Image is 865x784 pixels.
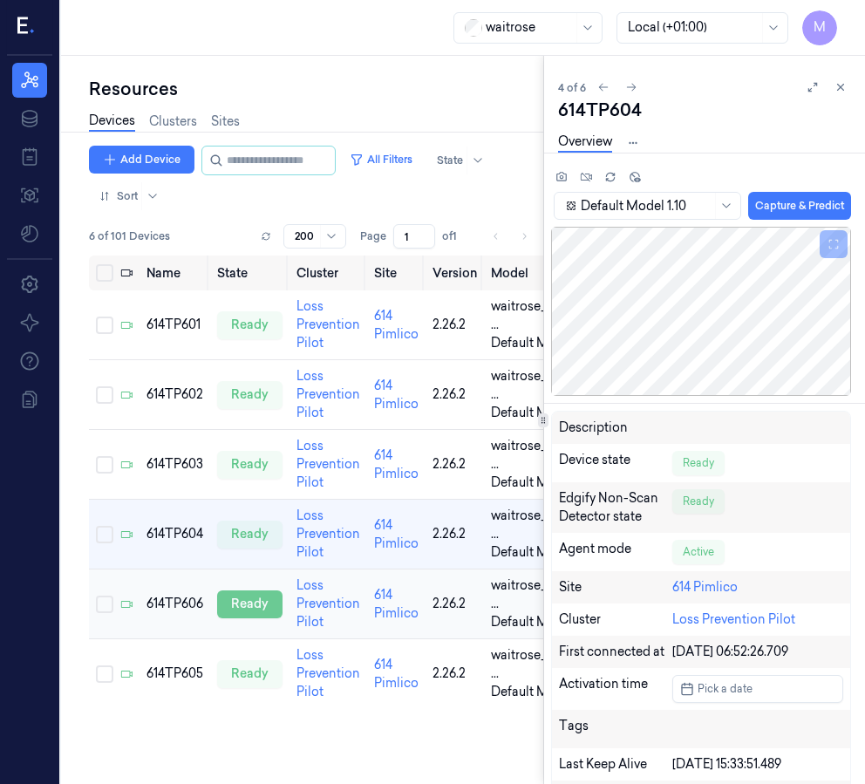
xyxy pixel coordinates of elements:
span: waitrose_030_yolo8n_ ... [491,437,630,474]
div: 614TP602 [146,385,203,404]
a: 614 Pimlico [374,517,419,551]
div: Cluster [559,610,673,629]
button: Pick a date [672,675,843,703]
a: 614 Pimlico [374,308,419,342]
a: Loss Prevention Pilot [296,508,360,560]
a: Loss Prevention Pilot [296,438,360,490]
div: 614TP604 [558,98,851,122]
div: ready [217,381,283,409]
div: ready [217,660,283,688]
div: ready [217,590,283,618]
button: Select row [96,596,113,613]
a: Loss Prevention Pilot [296,298,360,351]
div: Activation time [559,675,673,703]
div: ready [217,521,283,549]
a: 614 Pimlico [374,447,419,481]
div: [DATE] 15:33:51.489 [672,755,843,774]
a: Clusters [149,112,197,131]
th: Site [367,256,426,290]
span: Default Model 1.10 [491,474,596,492]
div: 2.26.2 [432,525,477,543]
th: Version [426,256,484,290]
div: 2.26.2 [432,665,477,683]
div: Resources [89,77,543,101]
div: 614TP601 [146,316,203,334]
div: 614TP605 [146,665,203,683]
div: ready [217,311,283,339]
div: 2.26.2 [432,316,477,334]
span: waitrose_030_yolo8n_ ... [491,297,630,334]
div: Ready [672,489,725,514]
div: [DATE] 06:52:26.709 [672,643,843,661]
a: 614 Pimlico [374,657,419,691]
span: waitrose_030_yolo8n_ ... [491,576,630,613]
div: ready [217,451,283,479]
div: 614TP603 [146,455,203,474]
a: Loss Prevention Pilot [296,647,360,699]
th: State [210,256,289,290]
th: Name [140,256,210,290]
th: Cluster [289,256,367,290]
button: Add Device [89,146,194,174]
div: Tags [559,717,673,741]
div: 614TP606 [146,595,203,613]
div: 2.26.2 [432,385,477,404]
button: Capture & Predict [748,192,851,220]
div: Site [559,578,673,597]
button: Select row [96,386,113,404]
div: First connected at [559,643,673,661]
button: All Filters [343,146,419,174]
div: Device state [559,451,673,475]
button: M [802,10,837,45]
span: Pick a date [694,680,753,697]
span: Default Model 1.10 [491,404,596,422]
button: Select row [96,526,113,543]
button: Select row [96,456,113,474]
div: Description [559,419,673,437]
span: waitrose_030_yolo8n_ ... [491,507,630,543]
a: Devices [89,112,135,132]
div: 2.26.2 [432,595,477,613]
a: 614 Pimlico [672,579,738,595]
nav: pagination [484,224,536,249]
div: Edgify Non-Scan Detector state [559,489,673,526]
button: Select all [96,264,113,282]
span: waitrose_030_yolo8n_ ... [491,367,630,404]
span: of 1 [442,228,470,244]
div: Ready [672,451,725,475]
a: 614 Pimlico [374,587,419,621]
span: Default Model 1.10 [491,334,596,352]
th: Model [484,256,671,290]
span: 6 of 101 Devices [89,228,170,244]
span: waitrose_030_yolo8n_ ... [491,646,630,683]
button: Select row [96,665,113,683]
span: Page [360,228,386,244]
span: Default Model 1.10 [491,543,596,562]
a: Loss Prevention Pilot [296,368,360,420]
a: Loss Prevention Pilot [296,577,360,630]
div: Agent mode [559,540,673,564]
div: Active [672,540,725,564]
a: Loss Prevention Pilot [672,611,795,627]
div: Last Keep Alive [559,755,673,774]
div: 614TP604 [146,525,203,543]
a: 614 Pimlico [374,378,419,412]
span: Default Model 1.10 [491,683,596,701]
a: Overview [558,133,612,153]
span: Default Model 1.10 [491,613,596,631]
a: Sites [211,112,240,131]
button: Select row [96,317,113,334]
div: 2.26.2 [432,455,477,474]
span: 4 of 6 [558,80,586,95]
